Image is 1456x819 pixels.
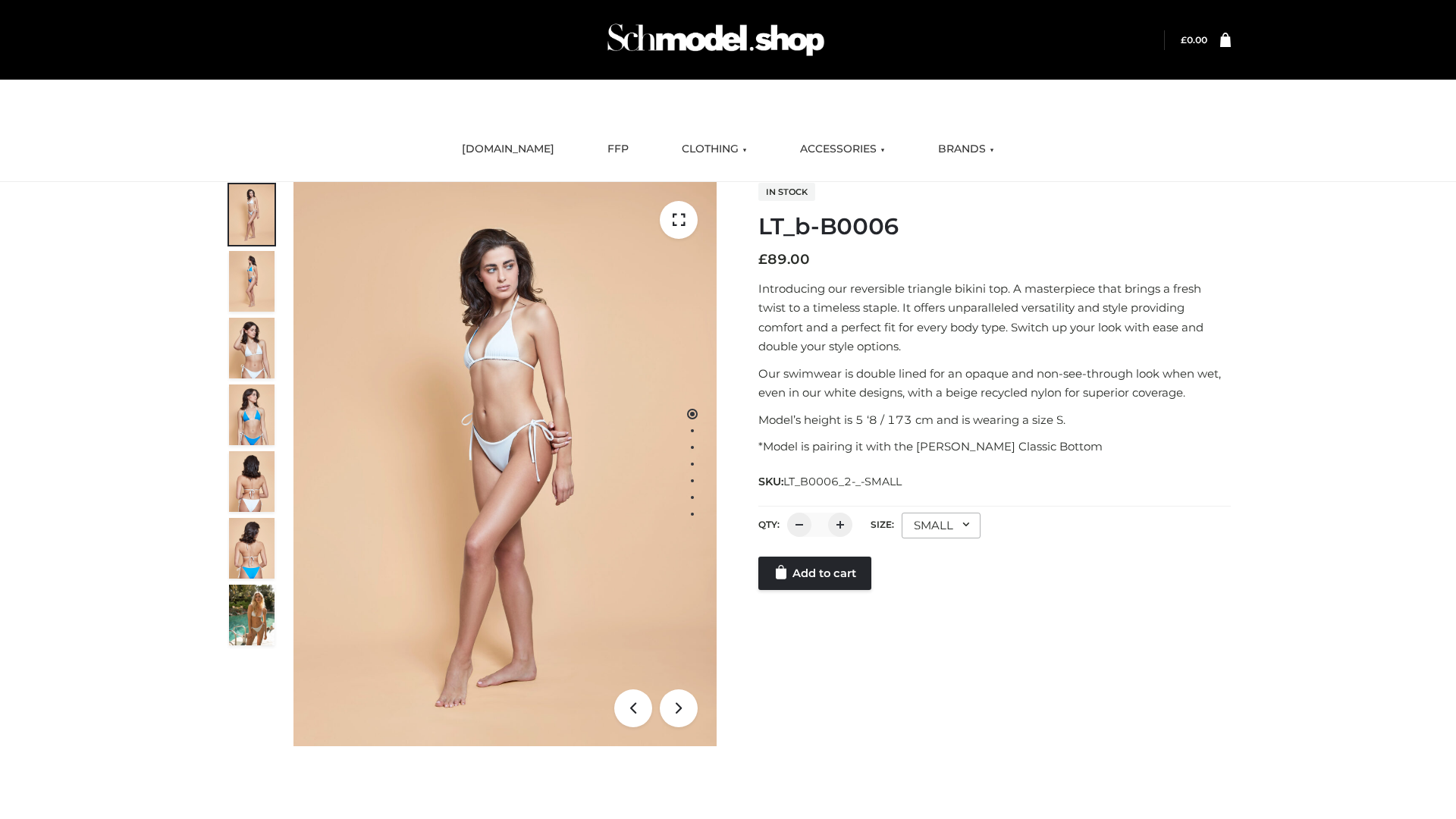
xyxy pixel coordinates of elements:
img: ArielClassicBikiniTop_CloudNine_AzureSky_OW114ECO_3-scaled.jpg [229,318,275,378]
a: Add to cart [758,557,871,590]
p: Our swimwear is double lined for an opaque and non-see-through look when wet, even in our white d... [758,364,1231,403]
img: ArielClassicBikiniTop_CloudNine_AzureSky_OW114ECO_7-scaled.jpg [229,451,275,512]
img: ArielClassicBikiniTop_CloudNine_AzureSky_OW114ECO_1 [293,182,717,746]
img: ArielClassicBikiniTop_CloudNine_AzureSky_OW114ECO_2-scaled.jpg [229,251,275,312]
span: £ [758,251,767,268]
bdi: 89.00 [758,251,810,268]
p: Introducing our reversible triangle bikini top. A masterpiece that brings a fresh twist to a time... [758,279,1231,356]
a: FFP [596,133,640,166]
p: Model’s height is 5 ‘8 / 173 cm and is wearing a size S. [758,410,1231,430]
a: £0.00 [1181,34,1207,45]
a: [DOMAIN_NAME] [450,133,566,166]
img: ArielClassicBikiniTop_CloudNine_AzureSky_OW114ECO_8-scaled.jpg [229,518,275,579]
span: £ [1181,34,1187,45]
img: ArielClassicBikiniTop_CloudNine_AzureSky_OW114ECO_4-scaled.jpg [229,384,275,445]
img: Arieltop_CloudNine_AzureSky2.jpg [229,585,275,645]
img: ArielClassicBikiniTop_CloudNine_AzureSky_OW114ECO_1-scaled.jpg [229,184,275,245]
label: QTY: [758,519,780,530]
h1: LT_b-B0006 [758,213,1231,240]
div: SMALL [902,513,981,538]
label: Size: [871,519,894,530]
p: *Model is pairing it with the [PERSON_NAME] Classic Bottom [758,437,1231,457]
img: Schmodel Admin 964 [602,10,830,70]
a: ACCESSORIES [789,133,896,166]
span: LT_B0006_2-_-SMALL [783,475,902,488]
span: SKU: [758,472,903,491]
a: BRANDS [927,133,1006,166]
a: CLOTHING [670,133,758,166]
bdi: 0.00 [1181,34,1207,45]
span: In stock [758,183,815,201]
